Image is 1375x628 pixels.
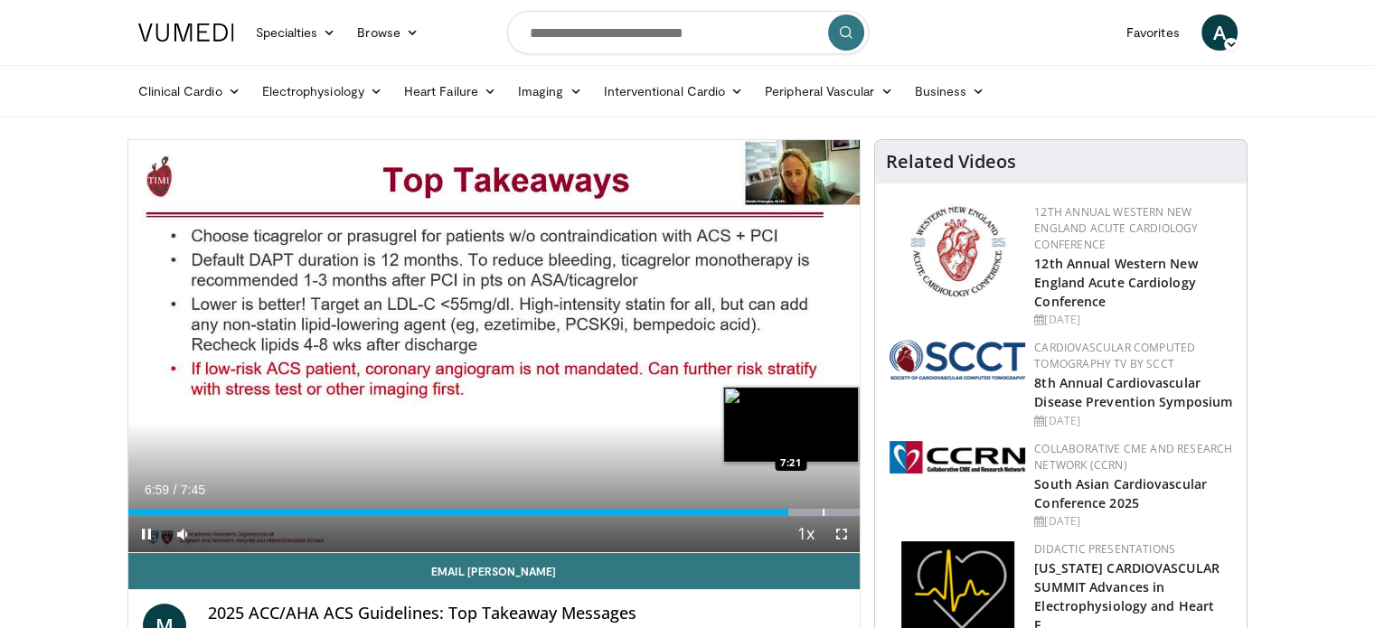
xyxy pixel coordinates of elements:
span: / [174,483,177,497]
button: Fullscreen [824,516,860,552]
a: Favorites [1116,14,1191,51]
div: [DATE] [1034,513,1232,530]
a: Clinical Cardio [127,73,251,109]
a: Interventional Cardio [593,73,755,109]
img: a04ee3ba-8487-4636-b0fb-5e8d268f3737.png.150x105_q85_autocrop_double_scale_upscale_version-0.2.png [890,441,1025,473]
a: Electrophysiology [251,73,393,109]
a: South Asian Cardiovascular Conference 2025 [1034,475,1207,511]
button: Playback Rate [787,516,824,552]
a: Specialties [245,14,347,51]
button: Pause [128,516,165,552]
a: Collaborative CME and Research Network (CCRN) [1034,441,1232,473]
a: 12th Annual Western New England Acute Cardiology Conference [1034,204,1198,252]
a: 12th Annual Western New England Acute Cardiology Conference [1034,255,1197,310]
img: VuMedi Logo [138,23,234,42]
img: 51a70120-4f25-49cc-93a4-67582377e75f.png.150x105_q85_autocrop_double_scale_upscale_version-0.2.png [890,340,1025,380]
video-js: Video Player [128,140,861,553]
button: Mute [165,516,201,552]
h4: 2025 ACC/AHA ACS Guidelines: Top Takeaway Messages [208,604,846,623]
a: Peripheral Vascular [754,73,903,109]
div: [DATE] [1034,312,1232,328]
h4: Related Videos [886,151,1016,173]
div: Progress Bar [128,509,861,516]
a: A [1201,14,1238,51]
span: 7:45 [181,483,205,497]
input: Search topics, interventions [507,11,869,54]
img: image.jpeg [723,387,859,463]
div: Didactic Presentations [1034,541,1232,558]
a: Imaging [507,73,593,109]
img: 0954f259-7907-4053-a817-32a96463ecc8.png.150x105_q85_autocrop_double_scale_upscale_version-0.2.png [908,204,1008,299]
a: Browse [346,14,429,51]
a: 8th Annual Cardiovascular Disease Prevention Symposium [1034,374,1232,410]
div: [DATE] [1034,413,1232,429]
a: Email [PERSON_NAME] [128,553,861,589]
a: Heart Failure [393,73,507,109]
a: Cardiovascular Computed Tomography TV by SCCT [1034,340,1195,371]
span: 6:59 [145,483,169,497]
a: Business [903,73,995,109]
